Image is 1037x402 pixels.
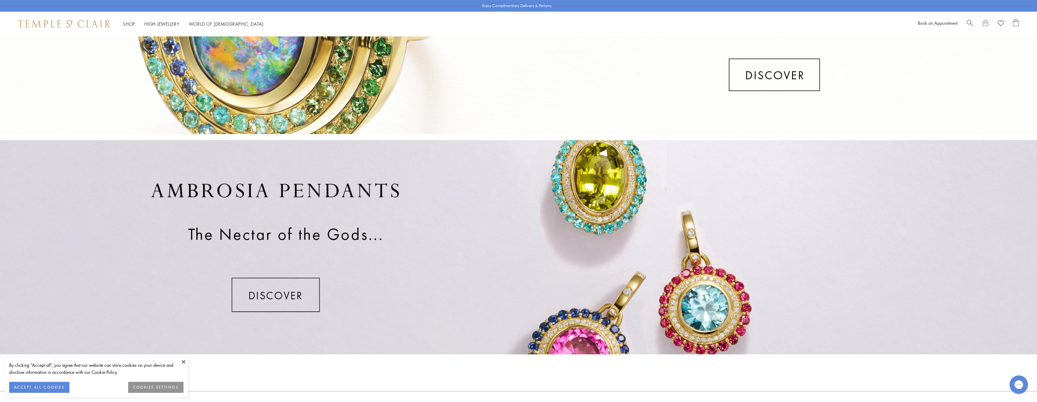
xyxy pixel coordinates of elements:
[123,21,135,27] a: ShopShop
[967,19,973,28] a: Search
[18,20,111,28] img: Temple St. Clair
[123,20,264,28] nav: Main navigation
[1013,19,1019,28] a: Open Shopping Bag
[918,20,957,26] a: Book an Appointment
[144,21,180,27] a: High JewelleryHigh Jewellery
[189,21,264,27] a: World of [DEMOGRAPHIC_DATA]World of [DEMOGRAPHIC_DATA]
[998,19,1004,28] a: View Wishlist
[9,382,69,393] button: ACCEPT ALL COOKIES
[9,362,183,376] div: By clicking “Accept all”, you agree that our website can store cookies on your device and disclos...
[1006,373,1031,396] iframe: Gorgias live chat messenger
[128,382,183,393] button: COOKIES SETTINGS
[482,3,552,9] p: Enjoy Complimentary Delivery & Returns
